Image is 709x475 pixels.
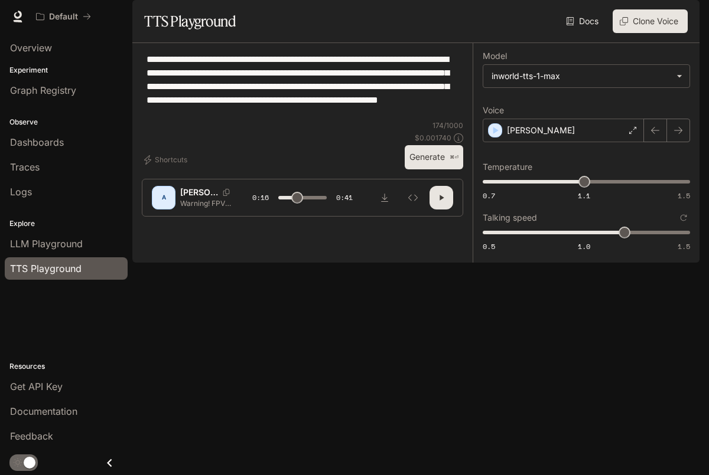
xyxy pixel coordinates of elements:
[252,192,269,204] span: 0:16
[415,133,451,143] p: $ 0.001740
[180,186,218,198] p: [PERSON_NAME]
[31,5,96,28] button: All workspaces
[142,150,192,169] button: Shortcuts
[144,9,236,33] h1: TTS Playground
[432,120,463,130] p: 174 / 1000
[483,106,504,114] p: Voice
[218,189,235,196] button: Copy Voice ID
[483,163,532,171] p: Temperature
[450,154,458,161] p: ⌘⏎
[678,241,690,251] span: 1.5
[483,241,495,251] span: 0.5
[613,9,688,33] button: Clone Voice
[507,125,575,136] p: [PERSON_NAME]
[336,192,353,204] span: 0:41
[483,191,495,201] span: 0.7
[578,241,590,251] span: 1.0
[483,65,690,87] div: inworld-tts-1-max
[180,198,237,208] p: Warning! FPV can stick around in your home for an entire year! If your cat has FPV, don’t make th...
[677,211,690,224] button: Reset to default
[492,70,671,82] div: inworld-tts-1-max
[483,52,507,60] p: Model
[405,145,463,169] button: Generate⌘⏎
[154,188,173,207] div: A
[483,214,537,222] p: Talking speed
[578,191,590,201] span: 1.1
[678,191,690,201] span: 1.5
[49,12,78,22] p: Default
[564,9,603,33] a: Docs
[401,186,425,209] button: Inspect
[373,186,396,209] button: Download audio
